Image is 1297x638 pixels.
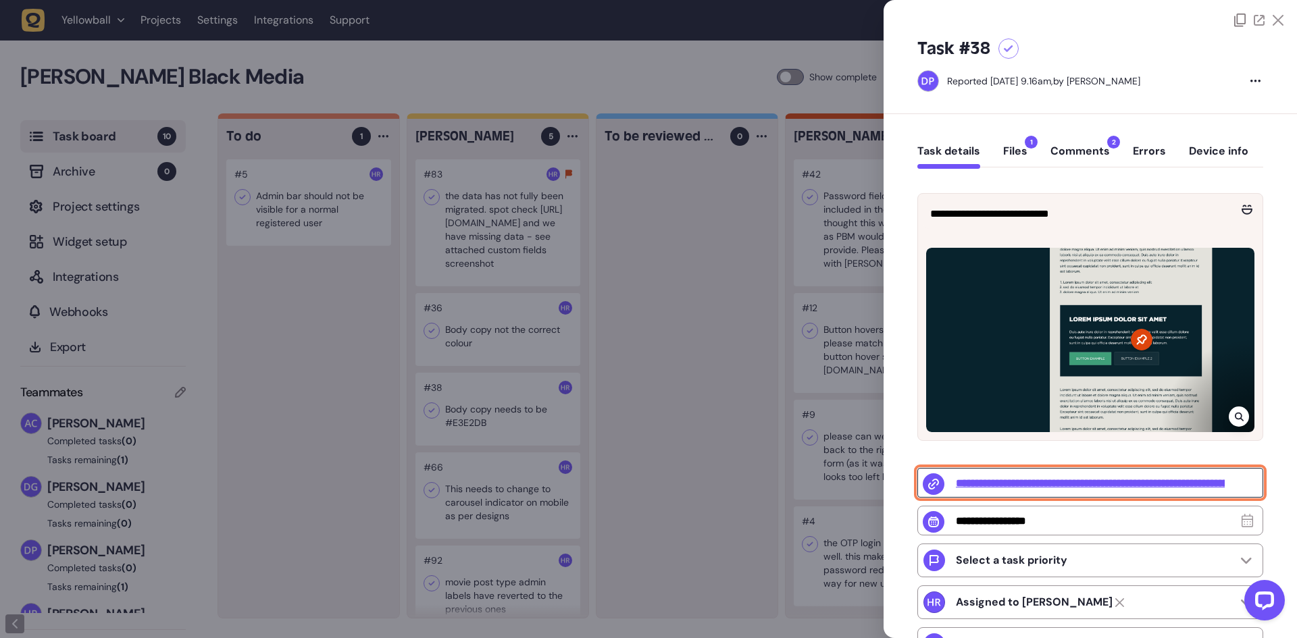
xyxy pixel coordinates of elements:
[1133,144,1166,169] button: Errors
[917,144,980,169] button: Task details
[1234,575,1290,631] iframe: LiveChat chat widget
[947,75,1053,87] div: Reported [DATE] 9.16am,
[1107,136,1120,149] span: 2
[1025,136,1038,149] span: 1
[956,595,1113,609] strong: Harry Robinson
[1050,144,1110,169] button: Comments
[1003,144,1027,169] button: Files
[1189,144,1248,169] button: Device info
[918,71,938,91] img: Dan Pearson
[947,74,1140,88] div: by [PERSON_NAME]
[956,554,1067,567] p: Select a task priority
[917,38,990,59] h5: Task #38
